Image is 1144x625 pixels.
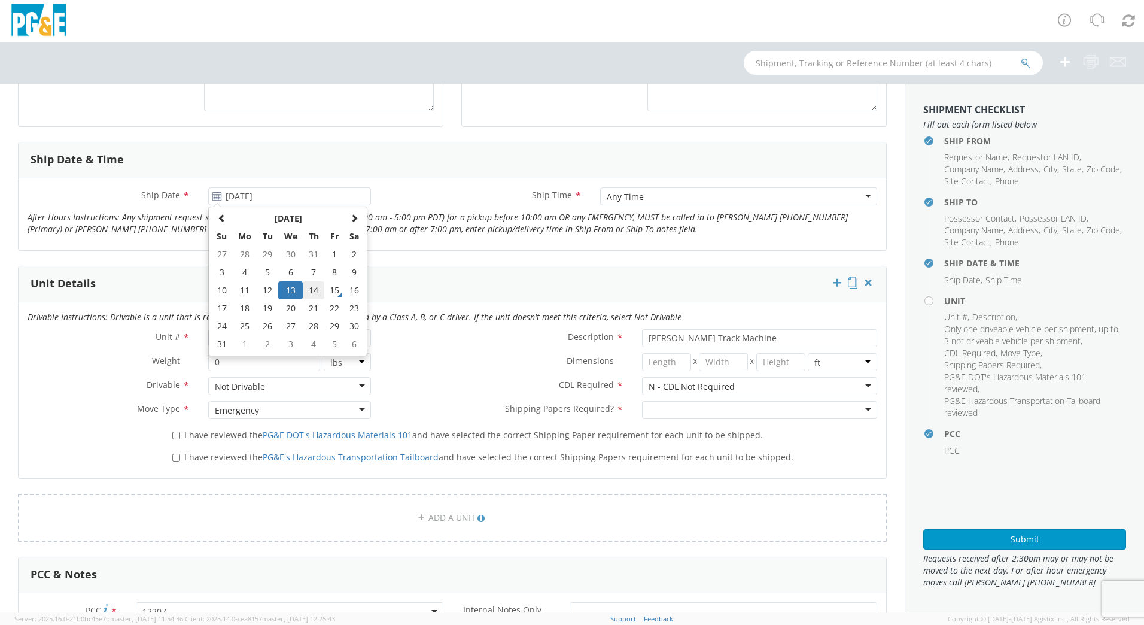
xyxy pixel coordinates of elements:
[232,263,257,281] td: 4
[944,175,992,187] li: ,
[324,227,345,245] th: Fr
[278,281,303,299] td: 13
[944,296,1126,305] h4: Unit
[232,281,257,299] td: 11
[14,614,183,623] span: Server: 2025.16.0-21b0bc45e7b
[324,263,345,281] td: 8
[699,353,748,371] input: Width
[985,274,1022,286] span: Ship Time
[28,311,681,323] i: Drivable Instructions: Drivable is a unit that is roadworthy and can be driven over the road by a...
[278,245,303,263] td: 30
[944,274,981,286] span: Ship Date
[944,311,969,323] li: ,
[1062,163,1082,175] span: State
[567,355,614,366] span: Dimensions
[944,236,990,248] span: Site Contact
[649,381,735,393] div: N - CDL Not Required
[532,189,572,201] span: Ship Time
[278,263,303,281] td: 6
[211,335,232,353] td: 31
[324,281,345,299] td: 15
[324,245,345,263] td: 1
[1087,163,1122,175] li: ,
[184,429,763,441] span: I have reviewed the and have selected the correct Shipping Paper requirement for each unit to be ...
[944,395,1100,418] span: PG&E Hazardous Transportation Tailboard reviewed
[1043,163,1059,175] li: ,
[303,335,324,353] td: 4
[278,227,303,245] th: We
[1008,224,1039,236] span: Address
[1043,224,1057,236] span: City
[944,163,1005,175] li: ,
[344,281,364,299] td: 16
[303,281,324,299] td: 14
[1062,224,1084,236] li: ,
[944,136,1126,145] h4: Ship From
[944,259,1126,268] h4: Ship Date & Time
[1020,213,1087,224] span: Possessor LAN ID
[232,335,257,353] td: 1
[257,245,278,263] td: 29
[944,151,1008,163] span: Requestor Name
[156,331,180,342] span: Unit #
[257,281,278,299] td: 12
[944,323,1118,347] span: Only one driveable vehicle per shipment, up to 3 not driveable vehicle per shipment
[86,605,101,616] span: PCC
[232,245,257,263] td: 28
[1008,163,1040,175] li: ,
[972,311,1017,323] li: ,
[1062,163,1084,175] li: ,
[1043,224,1059,236] li: ,
[1020,213,1088,224] li: ,
[944,198,1126,207] h4: Ship To
[215,381,265,393] div: Not Drivable
[944,163,1003,175] span: Company Name
[944,175,990,187] span: Site Contact
[218,214,226,222] span: Previous Month
[211,281,232,299] td: 10
[559,379,614,390] span: CDL Required
[18,494,887,542] a: ADD A UNIT
[944,274,982,286] li: ,
[944,323,1123,347] li: ,
[691,353,699,371] span: X
[232,317,257,335] td: 25
[995,236,1019,248] span: Phone
[1087,224,1122,236] li: ,
[944,359,1040,371] span: Shipping Papers Required
[31,569,97,581] h3: PCC & Notes
[756,353,805,371] input: Height
[142,606,437,617] span: 12207
[141,189,180,201] span: Ship Date
[944,224,1003,236] span: Company Name
[152,355,180,366] span: Weight
[944,359,1042,371] li: ,
[344,263,364,281] td: 9
[232,210,344,227] th: Select Month
[257,335,278,353] td: 2
[215,405,259,417] div: Emergency
[568,331,614,342] span: Description
[1087,224,1120,236] span: Zip Code
[748,353,756,371] span: X
[944,213,1017,224] li: ,
[278,299,303,317] td: 20
[211,227,232,245] th: Su
[278,335,303,353] td: 3
[995,175,1019,187] span: Phone
[1000,347,1040,359] span: Move Type
[1043,163,1057,175] span: City
[344,227,364,245] th: Sa
[137,403,180,414] span: Move Type
[262,614,335,623] span: master, [DATE] 12:25:43
[948,614,1130,624] span: Copyright © [DATE]-[DATE] Agistix Inc., All Rights Reserved
[944,347,996,359] span: CDL Required
[324,299,345,317] td: 22
[211,245,232,263] td: 27
[944,236,992,248] li: ,
[232,227,257,245] th: Mo
[9,4,69,39] img: pge-logo-06675f144f4cfa6a6814.png
[944,429,1126,438] h4: PCC
[944,213,1015,224] span: Possessor Contact
[944,311,967,323] span: Unit #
